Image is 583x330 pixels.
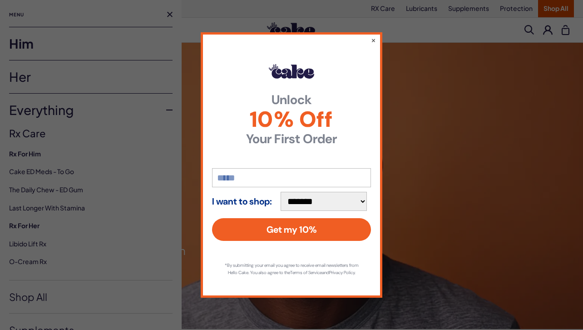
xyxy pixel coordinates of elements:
button: Get my 10% [212,218,371,241]
strong: I want to shop: [212,196,272,206]
span: 10% Off [212,109,371,130]
strong: Your First Order [212,133,371,145]
img: Hello Cake [269,64,314,79]
a: Privacy Policy [329,270,355,275]
button: × [371,35,376,45]
strong: Unlock [212,94,371,106]
a: Terms of Service [290,270,322,275]
p: *By submitting your email you agree to receive email newsletters from Hello Cake. You also agree ... [221,262,362,276]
